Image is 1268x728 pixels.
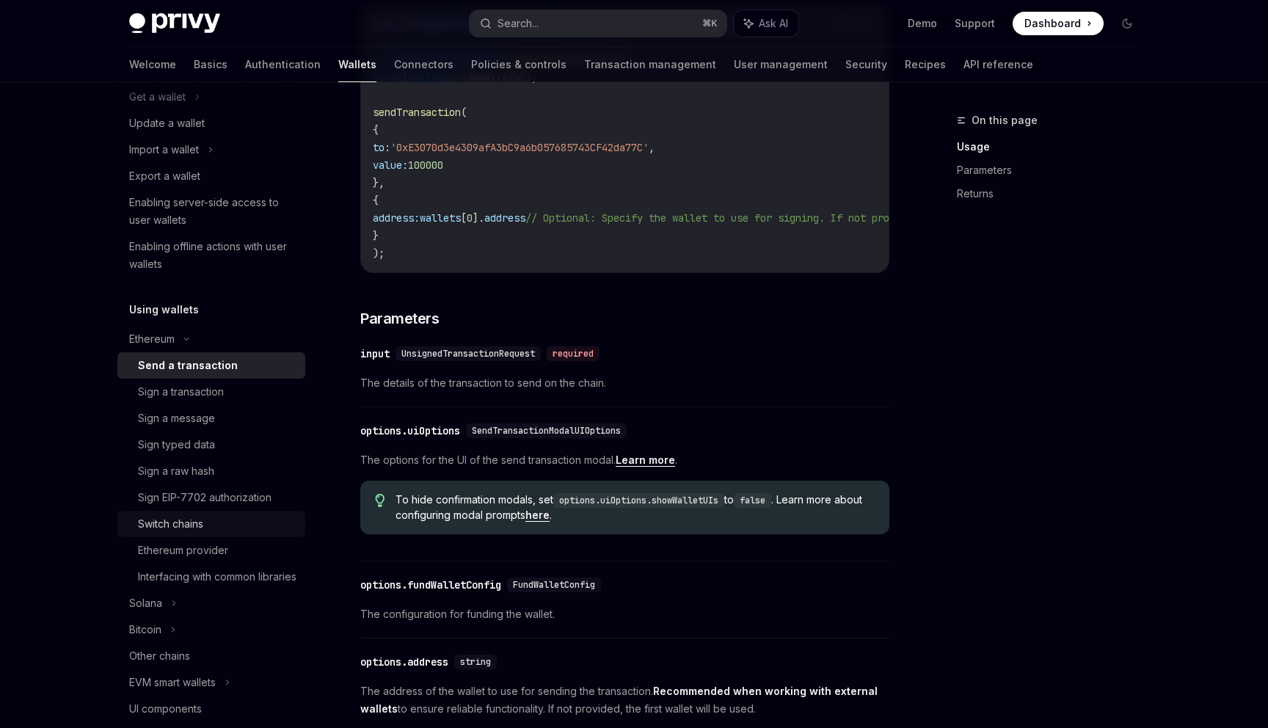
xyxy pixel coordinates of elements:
span: [ [461,211,467,225]
code: false [734,493,771,508]
a: Send a transaction [117,352,305,379]
span: '0xE3070d3e4309afA3bC9a6b057685743CF42da77C' [390,141,649,154]
div: Interfacing with common libraries [138,568,296,586]
code: options.uiOptions.showWalletUIs [553,493,724,508]
span: The configuration for funding the wallet. [360,605,889,623]
h5: Using wallets [129,301,199,318]
a: Connectors [394,47,453,82]
button: Search...⌘K [470,10,726,37]
a: Sign EIP-7702 authorization [117,484,305,511]
a: Other chains [117,643,305,669]
div: input [360,346,390,361]
span: to: [373,141,390,154]
a: Transaction management [584,47,716,82]
a: UI components [117,696,305,722]
span: To hide confirmation modals, set to . Learn more about configuring modal prompts . [396,492,875,523]
div: UI components [129,700,202,718]
span: address [484,211,525,225]
a: Sign typed data [117,432,305,458]
div: Sign a message [138,409,215,427]
span: }, [373,176,385,189]
span: { [373,123,379,136]
span: address: [373,211,420,225]
span: Dashboard [1024,16,1081,31]
a: API reference [963,47,1033,82]
span: 0 [467,211,473,225]
a: Export a wallet [117,163,305,189]
div: Bitcoin [129,621,161,638]
a: Support [955,16,995,31]
a: Usage [957,135,1151,159]
span: On this page [972,112,1038,129]
a: Enabling offline actions with user wallets [117,233,305,277]
span: ⌘ K [702,18,718,29]
span: // Optional: Specify the wallet to use for signing. If not provided, the first wallet will be used. [525,211,1107,225]
a: User management [734,47,828,82]
a: Switch chains [117,511,305,537]
button: Ask AI [734,10,798,37]
span: The details of the transaction to send on the chain. [360,374,889,392]
span: { [373,194,379,207]
a: Demo [908,16,937,31]
a: Ethereum provider [117,537,305,564]
a: Sign a raw hash [117,458,305,484]
div: Search... [498,15,539,32]
div: Sign a raw hash [138,462,214,480]
span: Ask AI [759,16,788,31]
div: Solana [129,594,162,612]
a: Update a wallet [117,110,305,136]
a: Parameters [957,159,1151,182]
div: Ethereum provider [138,542,228,559]
a: Interfacing with common libraries [117,564,305,590]
div: Sign typed data [138,436,215,454]
a: Sign a transaction [117,379,305,405]
span: value: [373,159,408,172]
div: options.address [360,655,448,669]
div: required [547,346,600,361]
div: Import a wallet [129,141,199,159]
a: Enabling server-side access to user wallets [117,189,305,233]
div: options.uiOptions [360,423,460,438]
span: , [649,141,655,154]
div: Enabling server-side access to user wallets [129,194,296,229]
span: sendTransaction [373,106,461,119]
div: options.fundWalletConfig [360,578,501,592]
div: Update a wallet [129,114,205,132]
div: Send a transaction [138,357,238,374]
a: Recipes [905,47,946,82]
div: Export a wallet [129,167,200,185]
a: Sign a message [117,405,305,432]
span: The options for the UI of the send transaction modal. . [360,451,889,469]
span: UnsignedTransactionRequest [401,348,535,360]
a: Returns [957,182,1151,205]
a: Authentication [245,47,321,82]
a: Welcome [129,47,176,82]
span: ]. [473,211,484,225]
div: Other chains [129,647,190,665]
a: Learn more [616,454,675,467]
div: Switch chains [138,515,203,533]
span: FundWalletConfig [513,579,595,591]
span: 100000 [408,159,443,172]
img: dark logo [129,13,220,34]
a: Dashboard [1013,12,1104,35]
a: Basics [194,47,227,82]
span: SendTransactionModalUIOptions [472,425,621,437]
a: Security [845,47,887,82]
span: wallets [420,211,461,225]
span: The address of the wallet to use for sending the transaction. to ensure reliable functionality. I... [360,682,889,718]
a: Policies & controls [471,47,566,82]
svg: Tip [375,494,385,507]
a: here [525,509,550,522]
div: Sign a transaction [138,383,224,401]
div: EVM smart wallets [129,674,216,691]
button: Toggle dark mode [1115,12,1139,35]
a: Wallets [338,47,376,82]
div: Ethereum [129,330,175,348]
div: Enabling offline actions with user wallets [129,238,296,273]
span: ); [373,247,385,260]
span: string [460,656,491,668]
span: ( [461,106,467,119]
span: } [373,229,379,242]
div: Sign EIP-7702 authorization [138,489,272,506]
